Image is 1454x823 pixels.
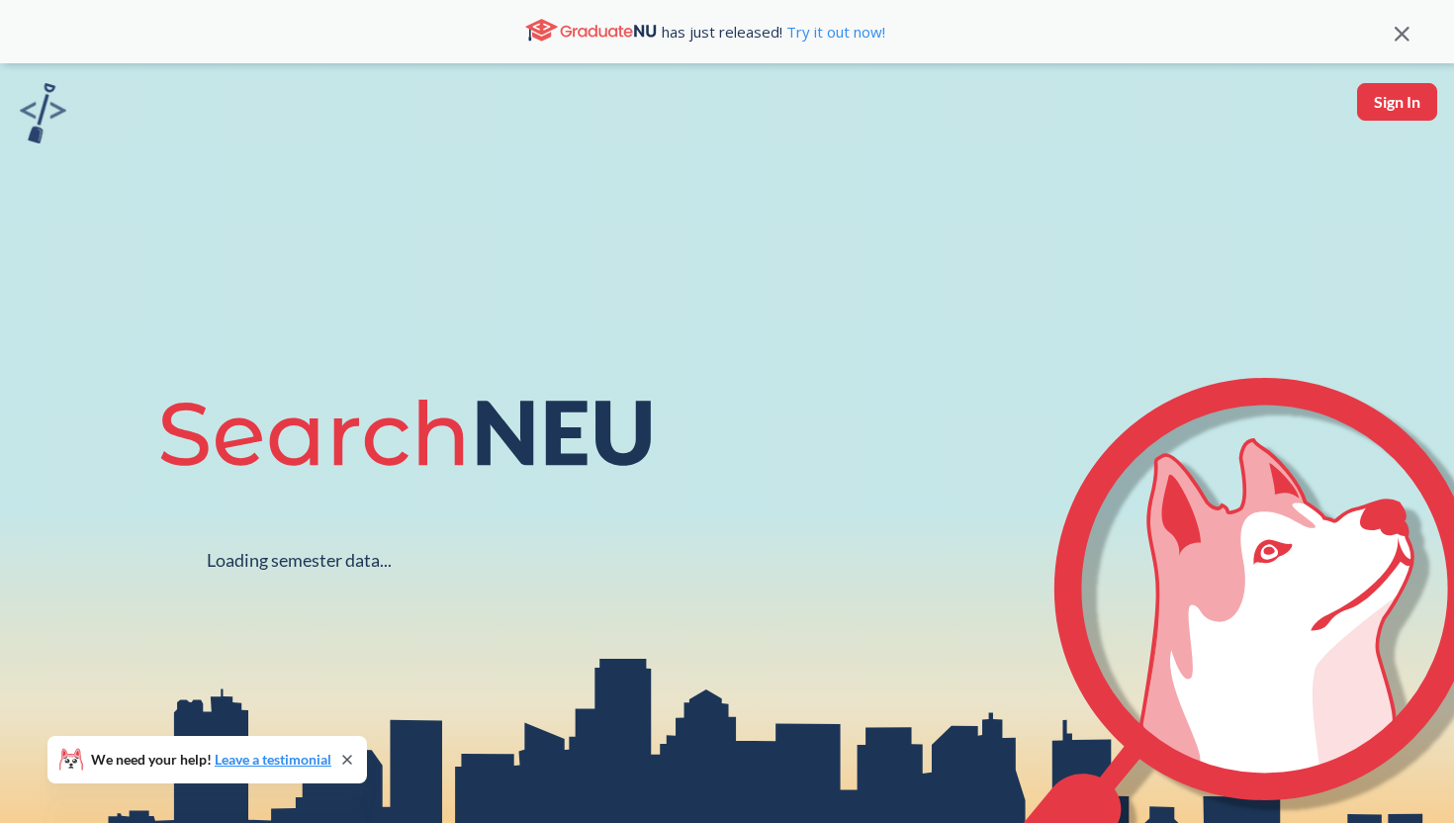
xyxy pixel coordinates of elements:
[1357,83,1437,121] button: Sign In
[20,83,66,143] img: sandbox logo
[662,21,885,43] span: has just released!
[215,751,331,768] a: Leave a testimonial
[207,549,392,572] div: Loading semester data...
[782,22,885,42] a: Try it out now!
[91,753,331,767] span: We need your help!
[20,83,66,149] a: sandbox logo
